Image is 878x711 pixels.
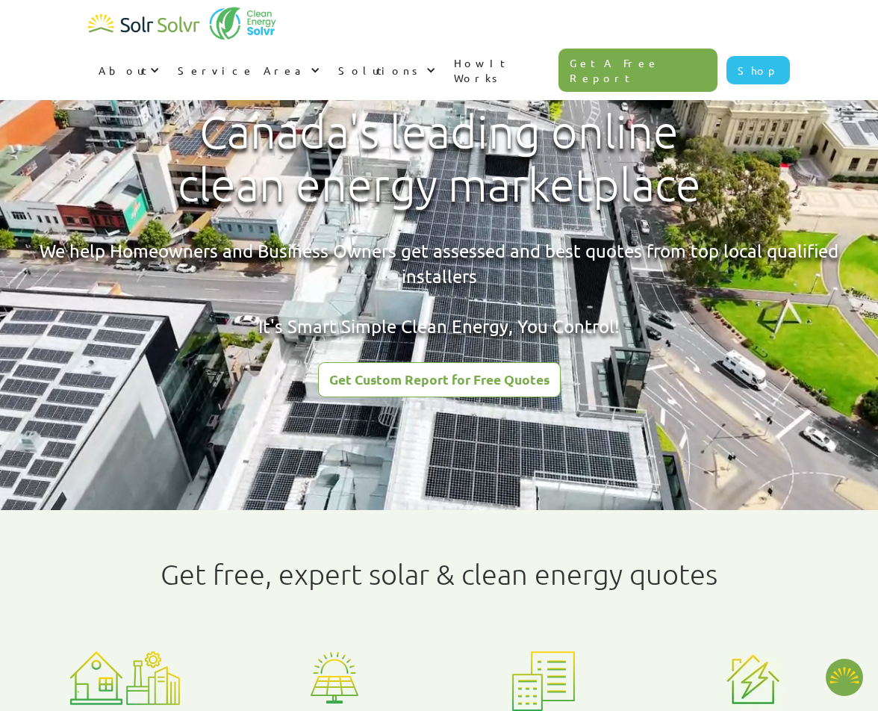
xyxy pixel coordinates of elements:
[558,49,718,92] a: Get A Free Report
[826,659,863,696] img: 1702586718.png
[161,558,717,591] h1: Get free, expert solar & clean energy quotes
[443,40,558,100] a: How It Works
[338,63,423,78] div: Solutions
[328,48,443,93] div: Solutions
[99,63,146,78] div: About
[329,373,549,386] div: Get Custom Report for Free Quotes
[826,659,863,696] button: Open chatbot widget
[178,63,307,78] div: Service Area
[167,48,328,93] div: Service Area
[88,48,167,93] div: About
[318,362,561,397] a: Get Custom Report for Free Quotes
[165,105,714,213] h1: Canada's leading online clean energy marketplace
[26,238,852,338] div: We help Homeowners and Business Owners get assessed and best quotes from top local qualified inst...
[726,56,790,84] a: Shop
